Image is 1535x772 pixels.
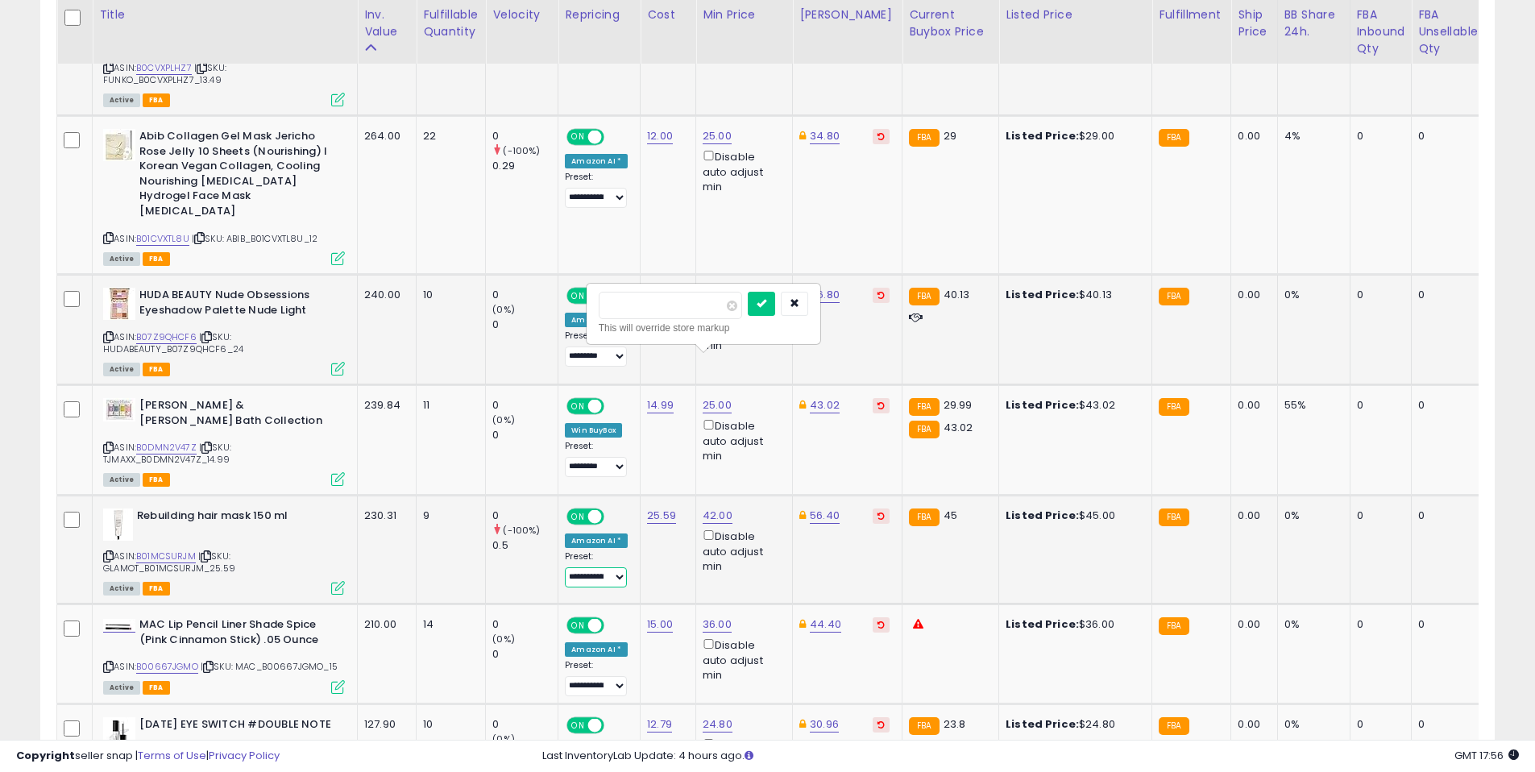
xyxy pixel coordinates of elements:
div: Win BuyBox [565,423,622,438]
span: FBA [143,252,170,266]
small: FBA [909,129,939,147]
div: 0 [492,318,558,332]
b: Listed Price: [1006,716,1079,732]
div: Amazon AI * [565,154,628,168]
small: FBA [909,288,939,305]
div: ASIN: [103,288,345,374]
div: ASIN: [103,508,345,593]
small: FBA [1159,617,1189,635]
span: All listings currently available for purchase on Amazon [103,252,140,266]
div: 0 [492,617,558,632]
a: 42.00 [703,508,732,524]
b: Listed Price: [1006,508,1079,523]
span: OFF [602,510,628,524]
span: FBA [143,681,170,695]
img: 31zVOsNUY8L._SL40_.jpg [103,129,135,161]
a: 14.99 [647,397,674,413]
div: 0.00 [1238,617,1264,632]
a: 30.96 [810,716,839,733]
div: Preset: [565,551,628,587]
img: 41LGrJXcpGL._SL40_.jpg [103,398,135,421]
div: BB Share 24h. [1284,6,1343,40]
div: 0.29 [492,159,558,173]
div: 9 [423,508,473,523]
div: [PERSON_NAME] [799,6,895,23]
img: 21epM3XRJOL._SL40_.jpg [103,619,135,631]
div: Ship Price [1238,6,1270,40]
span: FBA [143,582,170,596]
small: FBA [1159,398,1189,416]
div: 210.00 [364,617,404,632]
div: Disable auto adjust min [703,147,780,194]
a: 44.40 [810,616,841,633]
div: $45.00 [1006,508,1139,523]
a: B07Z9QHCF6 [136,330,197,344]
div: 0% [1284,717,1338,732]
img: 3185RJSJ5NL._SL40_.jpg [103,717,135,749]
a: 43.02 [810,397,840,413]
span: All listings currently available for purchase on Amazon [103,93,140,107]
a: 12.00 [647,128,673,144]
span: 23.8 [944,716,966,732]
div: 0.00 [1238,717,1264,732]
div: 0 [492,508,558,523]
div: 230.31 [364,508,404,523]
div: 0 [1357,717,1400,732]
a: 34.80 [810,128,840,144]
a: B01CVXTL8U [136,232,189,246]
span: 29.99 [944,397,973,413]
b: [DATE] EYE SWITCH #DOUBLE NOTE [139,717,335,737]
div: 0 [492,288,558,302]
a: 12.79 [647,716,672,733]
b: Listed Price: [1006,616,1079,632]
a: 25.59 [647,508,676,524]
div: 11 [423,398,473,413]
span: | SKU: TJMAXX_B0DMN2V47Z_14.99 [103,441,231,465]
b: MAC Lip Pencil Liner Shade Spice (Pink Cinnamon Stick) .05 Ounce [139,617,335,651]
div: $29.00 [1006,129,1139,143]
small: FBA [909,421,939,438]
small: FBA [909,508,939,526]
div: 0% [1284,288,1338,302]
div: 0 [492,428,558,442]
div: 0 [1357,398,1400,413]
div: FBA inbound Qty [1357,6,1405,57]
span: 29 [944,128,956,143]
div: 55% [1284,398,1338,413]
small: (-100%) [503,144,540,157]
span: | SKU: ABIB_B01CVXTL8U_12 [192,232,317,245]
b: Listed Price: [1006,128,1079,143]
b: Rebuilding hair mask 150 ml [137,508,333,528]
b: Listed Price: [1006,287,1079,302]
a: 25.00 [703,397,732,413]
span: | SKU: FUNKO_B0CVXPLHZ7_13.49 [103,61,226,85]
div: Fulfillment [1159,6,1224,23]
div: Amazon AI * [565,642,628,657]
div: Current Buybox Price [909,6,992,40]
img: 31QvxpZB6wL._SL40_.jpg [103,508,133,541]
span: 43.02 [944,420,973,435]
span: ON [568,619,588,633]
div: 0 [492,398,558,413]
div: 0% [1284,508,1338,523]
div: 0.00 [1238,129,1264,143]
a: Privacy Policy [209,748,280,763]
div: 10 [423,717,473,732]
div: This will override store markup [599,320,808,336]
div: Preset: [565,660,628,696]
div: Last InventoryLab Update: 4 hours ago. [542,749,1519,764]
div: Disable auto adjust min [703,417,780,463]
a: 36.00 [703,616,732,633]
div: 22 [423,129,473,143]
a: B01MCSURJM [136,550,196,563]
a: 15.00 [647,616,673,633]
span: ON [568,289,588,303]
small: (0%) [492,633,515,645]
span: OFF [602,619,628,633]
a: B0CVXPLHZ7 [136,61,192,75]
div: 264.00 [364,129,404,143]
div: seller snap | | [16,749,280,764]
span: | SKU: HUDABEAUTY_B07Z9QHCF6_24 [103,330,243,355]
div: FBA Unsellable Qty [1418,6,1478,57]
div: ASIN: [103,398,345,484]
